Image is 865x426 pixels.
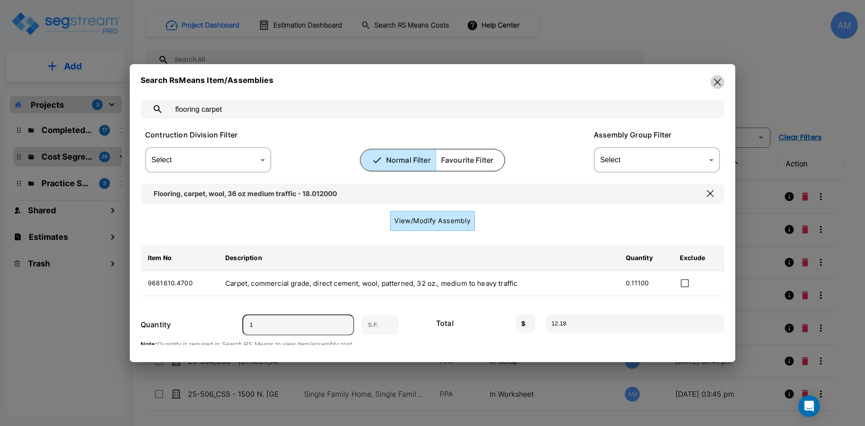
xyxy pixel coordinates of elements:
[169,96,714,122] input: Search All
[390,211,475,231] button: View/Modify Assembly
[360,149,505,171] div: Platform
[218,245,618,271] th: Description
[145,147,271,173] div: Select
[386,155,431,165] p: Normal Filter
[594,147,720,173] div: Select
[619,271,673,296] td: 0.11100
[436,149,505,171] button: Favourite Filter
[141,245,218,271] th: Item No
[141,341,157,348] span: Note:
[141,271,218,296] td: 9681610.4700
[145,129,271,140] p: Contruction Division Filter
[619,245,673,271] th: Quantity
[360,149,436,171] button: Normal Filter
[798,395,820,417] div: Open Intercom Messenger
[441,155,493,165] p: Favourite Filter
[436,318,454,329] p: Total
[141,320,171,330] p: Quantity
[141,340,724,349] p: Quantity is required in Search RS Means to view item/assembly cost.
[673,245,724,271] th: Exclude
[141,75,273,89] p: Search RsMeans Item/Assemblies
[594,129,720,140] p: Assembly Group Filter
[218,271,618,296] td: Carpet, commercial grade, direct cement, wool, patterned, 32 oz., medium to heavy traffic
